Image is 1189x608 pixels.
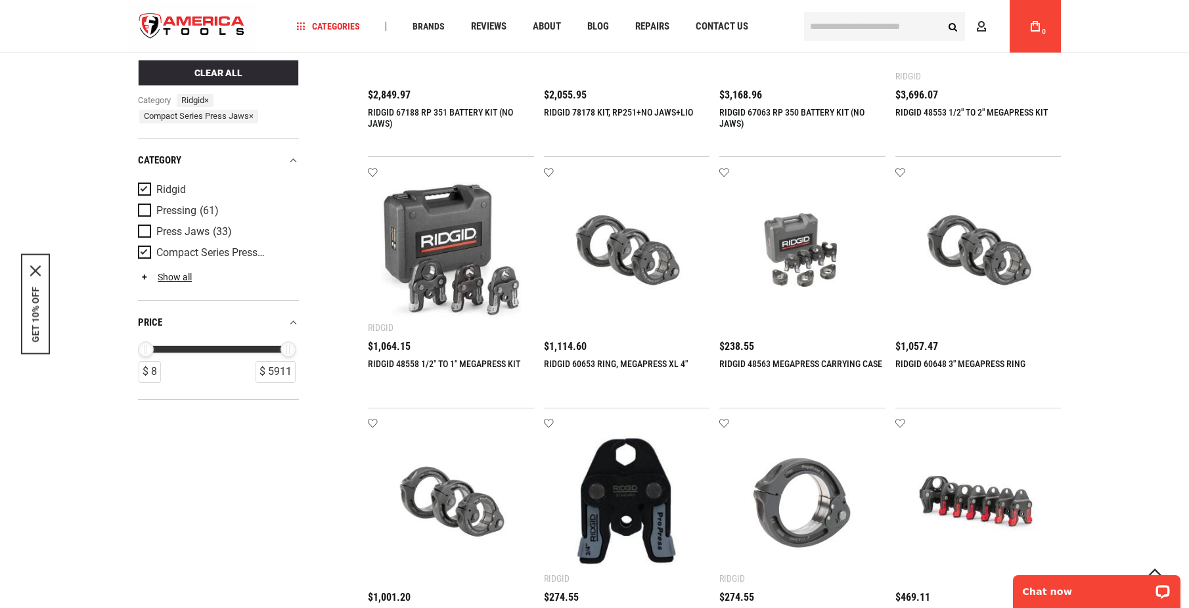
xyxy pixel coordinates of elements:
[368,90,411,100] span: $2,849.97
[909,180,1048,320] img: RIDGID 60648 3
[138,204,296,218] a: Pressing (61)
[368,358,520,369] a: RIDGID 48558 1/2" TO 1" MEGAPRESS KIT
[138,272,192,282] a: Show all
[465,18,512,35] a: Reviews
[256,360,296,382] div: $ 5911
[139,110,258,123] span: Compact Series Press Jaws
[1042,28,1046,35] span: 0
[138,59,299,85] button: Clear All
[249,111,254,121] span: ×
[544,358,688,369] a: RIDGID 60653 RING, MEGAPRESS XL 4"
[138,313,299,331] div: price
[544,90,587,100] span: $2,055.95
[690,18,754,35] a: Contact Us
[544,107,693,118] a: RIDGID 78178 KIT, RP251+NO JAWS+LIO
[177,93,213,107] span: Ridgid
[138,246,296,260] a: Compact Series Press Jaws
[381,431,521,571] img: RIDGID 60643 2½
[895,71,921,81] div: Ridgid
[544,592,579,603] span: $274.55
[138,93,172,107] span: category
[544,341,587,352] span: $1,114.60
[719,358,882,369] a: RIDGID 48563 MEGAPRESS CARRYING CASE
[909,431,1048,571] img: RIDGID 35343 JAW, 2
[407,18,451,35] a: Brands
[471,22,506,32] span: Reviews
[413,22,445,31] span: Brands
[635,22,669,32] span: Repairs
[629,18,675,35] a: Repairs
[732,431,872,571] img: RIDGID 76652 1/2
[719,341,754,352] span: $238.55
[156,184,186,196] span: Ridgid
[138,225,296,239] a: Press Jaws (33)
[138,152,299,169] div: category
[895,90,938,100] span: $3,696.07
[587,22,609,32] span: Blog
[30,266,41,276] button: Close
[895,592,930,603] span: $469.11
[544,573,570,584] div: Ridgid
[138,183,296,197] a: Ridgid
[128,2,256,51] a: store logo
[940,14,965,39] button: Search
[719,107,864,129] a: RIDGID 67063 RP 350 BATTERY KIT (NO JAWS)
[368,322,393,333] div: Ridgid
[527,18,567,35] a: About
[696,22,748,32] span: Contact Us
[719,592,754,603] span: $274.55
[533,22,561,32] span: About
[581,18,615,35] a: Blog
[557,431,697,571] img: RIDGID 76657 3/4
[30,266,41,276] svg: close icon
[204,95,209,104] span: ×
[200,205,219,216] span: (61)
[368,341,411,352] span: $1,064.15
[30,287,41,343] button: GET 10% OFF
[895,341,938,352] span: $1,057.47
[291,18,366,35] a: Categories
[156,247,267,259] span: Compact Series Press Jaws
[139,360,161,382] div: $ 8
[732,180,872,320] img: RIDGID 48563 MEGAPRESS CARRYING CASE
[719,573,745,584] div: Ridgid
[381,180,521,320] img: RIDGID 48558 1/2
[128,2,256,51] img: America Tools
[156,226,210,238] span: Press Jaws
[719,90,762,100] span: $3,168.96
[368,107,513,129] a: RIDGID 67188 RP 351 BATTERY KIT (NO JAWS)
[138,138,299,399] div: Product Filters
[557,180,697,320] img: RIDGID 60653 RING, MEGAPRESS XL 4
[368,592,411,603] span: $1,001.20
[156,205,196,217] span: Pressing
[895,358,1025,369] a: RIDGID 60648 3" MEGAPRESS RING
[1004,567,1189,608] iframe: LiveChat chat widget
[213,226,232,237] span: (33)
[895,107,1048,118] a: RIDGID 48553 1/2" TO 2" MEGAPRESS KIT
[297,22,360,31] span: Categories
